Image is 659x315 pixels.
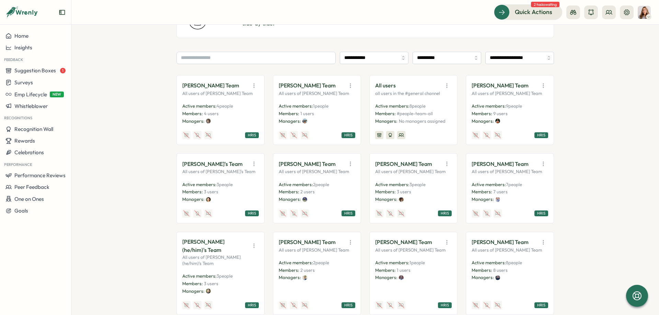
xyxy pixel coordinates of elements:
p: [PERSON_NAME] Team [472,160,529,168]
p: All users of [PERSON_NAME] Team [375,247,452,253]
p: All users of [PERSON_NAME] Team [279,169,355,175]
button: Becky Romero [638,6,651,19]
span: #people-team-all [397,111,433,116]
span: Members: [472,267,492,273]
span: 4 people [217,103,233,109]
span: 1 users [397,267,411,273]
img: Anny Ning [206,197,211,202]
span: Suggestion Boxes [14,67,56,74]
span: Active members: [182,182,217,187]
img: Adam Frankel [206,119,211,123]
span: Celebrations [14,149,44,156]
span: 1 people [409,260,425,265]
p: Managers: [182,118,205,124]
p: Managers: [375,275,397,281]
span: Members: [279,111,299,116]
span: Active members: [182,103,217,109]
span: Goals [14,207,28,214]
div: HRIS [342,210,355,216]
span: 3 users [204,189,218,194]
span: Home [14,33,28,39]
span: Active members: [375,103,409,109]
span: Rewards [14,137,35,144]
p: All users of [PERSON_NAME] Team [472,169,548,175]
p: Managers: [375,118,397,124]
p: Managers: [375,196,397,203]
span: Members: [279,189,299,194]
div: HRIS [342,132,355,138]
div: HRIS [245,210,259,216]
span: 2 people [313,182,329,187]
button: Quick Actions [494,4,562,20]
p: Managers: [182,288,205,294]
p: All users of [PERSON_NAME]'s Team [182,169,259,175]
span: Emp Lifecycle [14,91,47,98]
p: [PERSON_NAME] Team [472,238,529,246]
p: [PERSON_NAME] Team [375,238,432,246]
span: 9 users [493,111,508,116]
p: [PERSON_NAME] Team [375,160,432,168]
span: Active members: [472,103,506,109]
p: All users of [PERSON_NAME] Team [375,169,452,175]
p: all users in the #general channel [375,90,452,97]
div: HRIS [342,302,355,308]
div: HRIS [438,302,452,308]
p: Managers: [472,196,494,203]
span: Peer Feedback [14,184,49,190]
span: Active members: [182,273,217,279]
p: All users of [PERSON_NAME] Team [279,247,355,253]
p: Managers: [182,196,205,203]
span: 8 people [409,103,426,109]
p: Managers: [472,275,494,281]
span: Performance Reviews [14,172,66,179]
img: Dan Tran [495,275,500,280]
span: Quick Actions [515,8,552,16]
p: Managers: [279,118,301,124]
p: [PERSON_NAME]'s Team [182,160,243,168]
span: Members: [472,111,492,116]
span: 4 users [204,111,219,116]
p: All users of [PERSON_NAME] Team [182,90,259,97]
button: Expand sidebar [59,9,66,16]
span: 8 people [506,260,522,265]
span: 9 people [506,103,522,109]
img: Andrew Ponec [495,119,500,123]
span: Surveys [14,79,33,86]
img: Bijan Shiravi [399,197,404,202]
span: Members: [182,189,203,194]
span: 3 people [217,182,233,187]
div: HRIS [534,302,548,308]
p: [PERSON_NAME] Team [279,238,336,246]
p: All users of [PERSON_NAME] Team [472,90,548,97]
span: 3 people [409,182,426,187]
span: 2 users [300,189,315,194]
div: HRIS [534,210,548,216]
span: 2 tasks waiting [531,2,559,7]
img: Alec Burns [302,119,307,123]
span: Members: [375,189,396,194]
span: NEW [50,92,64,97]
p: Managers: [279,275,301,281]
span: Active members: [279,182,313,187]
p: [PERSON_NAME] (he/him)'s Team [182,238,246,255]
span: 7 users [493,189,508,194]
span: Members: [375,267,396,273]
div: HRIS [438,210,452,216]
span: 3 people [217,273,233,279]
span: 1 people [313,103,328,109]
span: 7 people [506,182,522,187]
span: Active members: [472,182,506,187]
span: 3 users [397,189,411,194]
span: Members: [182,281,203,286]
p: Managers: [472,118,494,124]
span: 1 users [300,111,314,116]
span: 2 people [313,260,329,265]
p: [PERSON_NAME] Team [279,81,336,90]
div: HRIS [245,132,259,138]
img: Conrad Brandt [399,275,404,280]
p: All users of [PERSON_NAME] (he/him)'s Team [182,254,259,266]
p: All users [375,81,396,90]
span: Members: [182,111,203,116]
span: 1 [60,68,66,73]
span: Active members: [279,103,313,109]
